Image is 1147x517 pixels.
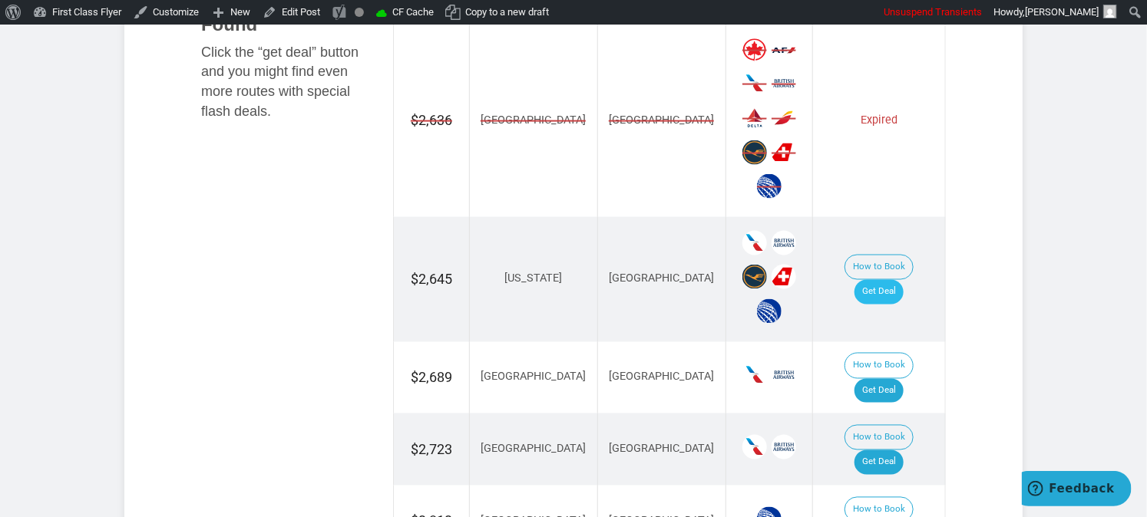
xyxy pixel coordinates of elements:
[772,140,796,165] span: Swiss
[609,272,714,285] span: [GEOGRAPHIC_DATA]
[742,106,767,130] span: Delta Airlines
[772,231,796,255] span: British Airways
[772,71,796,96] span: British Airways
[845,353,914,379] button: How to Book
[609,113,714,129] span: [GEOGRAPHIC_DATA]
[757,174,782,199] span: United
[481,113,586,129] span: [GEOGRAPHIC_DATA]
[772,363,796,387] span: British Airways
[772,435,796,459] span: British Airways
[742,71,767,96] span: American Airlines
[861,114,897,127] span: Expired
[772,38,796,62] span: Air France
[481,370,586,384] span: [GEOGRAPHIC_DATA]
[411,110,452,130] span: $2,636
[201,43,370,122] div: Click the “get deal” button and you might find even more routes with special flash deals.
[481,443,586,456] span: [GEOGRAPHIC_DATA]
[854,450,904,475] a: Get Deal
[742,38,767,62] span: Air Canada
[772,106,796,130] span: Iberia
[411,370,452,386] span: $2,689
[411,442,452,458] span: $2,723
[742,363,767,387] span: American Airlines
[1022,471,1132,509] iframe: Opens a widget where you can find more information
[757,299,782,324] span: United
[504,272,562,285] span: [US_STATE]
[742,435,767,459] span: American Airlines
[884,6,982,18] span: Unsuspend Transients
[845,255,914,281] button: How to Book
[1025,6,1099,18] span: [PERSON_NAME]
[854,379,904,403] a: Get Deal
[742,140,767,165] span: Lufthansa
[609,443,714,456] span: [GEOGRAPHIC_DATA]
[742,265,767,289] span: Lufthansa
[772,265,796,289] span: Swiss
[854,280,904,305] a: Get Deal
[609,370,714,384] span: [GEOGRAPHIC_DATA]
[411,272,452,288] span: $2,645
[742,231,767,255] span: American Airlines
[845,425,914,451] button: How to Book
